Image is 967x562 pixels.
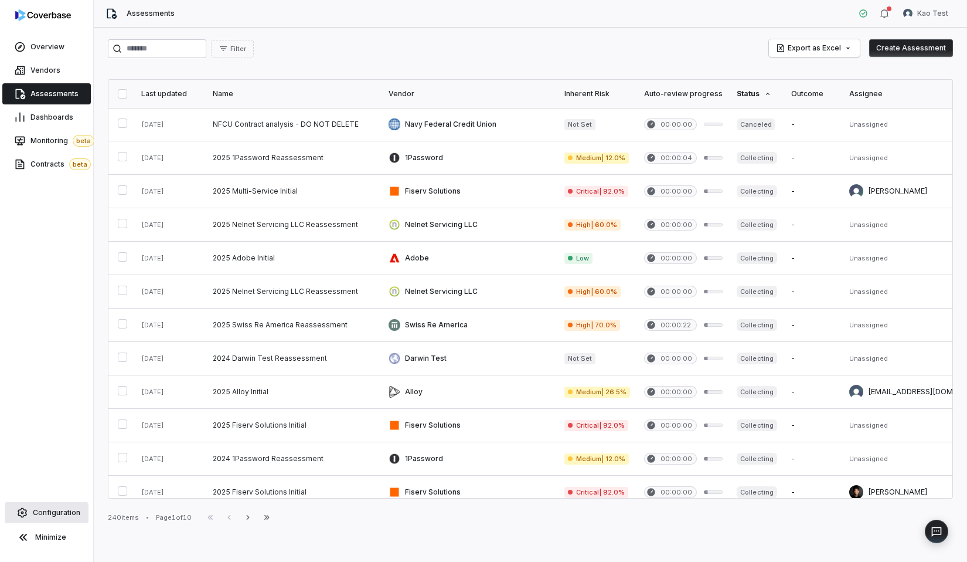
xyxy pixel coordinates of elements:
[784,108,842,141] td: -
[784,208,842,242] td: -
[30,113,73,122] span: Dashboards
[784,275,842,309] td: -
[2,60,91,81] a: Vendors
[784,442,842,476] td: -
[127,9,175,18] span: Assessments
[2,107,91,128] a: Dashboards
[30,89,79,99] span: Assessments
[784,141,842,175] td: -
[784,242,842,275] td: -
[146,513,149,522] div: •
[849,485,863,499] img: Clarence Chio avatar
[2,130,91,151] a: Monitoringbeta
[784,309,842,342] td: -
[30,66,60,75] span: Vendors
[896,5,955,22] button: Kao Test avatarKao Test
[211,40,254,57] button: Filter
[849,184,863,198] img: Brian Ball avatar
[784,409,842,442] td: -
[30,135,94,147] span: Monitoring
[784,342,842,375] td: -
[156,513,192,522] div: Page 1 of 10
[73,135,94,147] span: beta
[2,154,91,175] a: Contractsbeta
[849,385,863,399] img: null null avatar
[564,89,630,99] div: Inherent Risk
[737,89,777,99] div: Status
[141,89,199,99] div: Last updated
[108,513,139,522] div: 240 items
[35,533,66,542] span: Minimize
[644,89,723,99] div: Auto-review progress
[769,39,860,57] button: Export as Excel
[230,45,246,53] span: Filter
[69,158,91,170] span: beta
[2,36,91,57] a: Overview
[791,89,835,99] div: Outcome
[869,39,953,57] button: Create Assessment
[213,89,374,99] div: Name
[389,89,550,99] div: Vendor
[917,9,948,18] span: Kao Test
[5,526,88,549] button: Minimize
[784,375,842,409] td: -
[2,83,91,104] a: Assessments
[784,476,842,509] td: -
[903,9,912,18] img: Kao Test avatar
[30,158,91,170] span: Contracts
[15,9,71,21] img: logo-D7KZi-bG.svg
[33,508,80,517] span: Configuration
[784,175,842,208] td: -
[30,42,64,52] span: Overview
[5,502,88,523] a: Configuration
